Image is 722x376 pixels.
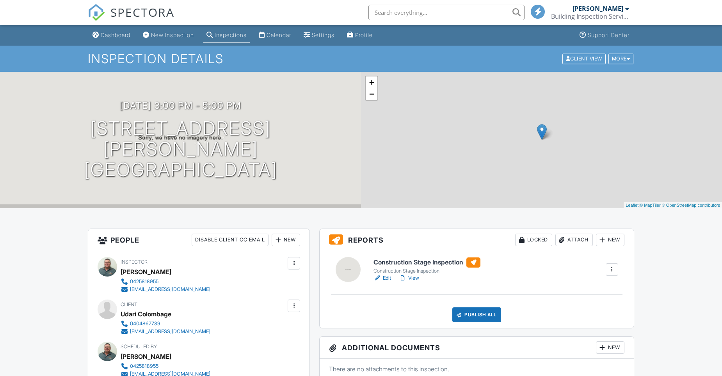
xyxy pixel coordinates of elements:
h3: Reports [320,229,634,251]
div: Construction Stage Inspection [373,268,480,274]
a: 0404867739 [121,320,210,328]
h3: [DATE] 3:00 pm - 5:00 pm [120,100,241,111]
h3: People [88,229,309,251]
div: 0425818955 [130,363,158,369]
div: [PERSON_NAME] [573,5,623,12]
span: SPECTORA [110,4,174,20]
a: 0425818955 [121,278,210,286]
div: 0425818955 [130,278,158,285]
a: Dashboard [89,28,133,43]
div: Locked [515,234,552,246]
span: Inspector [121,259,148,265]
a: [EMAIL_ADDRESS][DOMAIN_NAME] [121,328,210,335]
div: Settings [312,32,334,38]
div: Dashboard [101,32,130,38]
div: New [596,341,624,354]
a: SPECTORA [88,11,174,27]
div: [EMAIL_ADDRESS][DOMAIN_NAME] [130,328,210,335]
span: Client [121,302,137,307]
a: Profile [344,28,376,43]
h3: Additional Documents [320,337,634,359]
a: Zoom in [366,76,377,88]
a: © MapTiler [640,203,661,208]
h6: Construction Stage Inspection [373,257,480,268]
a: Zoom out [366,88,377,100]
div: Attach [555,234,593,246]
div: [PERSON_NAME] [121,351,171,362]
a: © OpenStreetMap contributors [662,203,720,208]
div: Client View [562,53,606,64]
a: Construction Stage Inspection Construction Stage Inspection [373,257,480,275]
a: Calendar [256,28,294,43]
div: [PERSON_NAME] [121,266,171,278]
h1: [STREET_ADDRESS] [PERSON_NAME][GEOGRAPHIC_DATA] [12,118,349,180]
span: Scheduled By [121,344,157,349]
a: Inspections [203,28,250,43]
div: Udari Colombage [121,308,171,320]
div: New [272,234,300,246]
div: Profile [355,32,373,38]
p: There are no attachments to this inspection. [329,365,624,373]
a: Support Center [576,28,633,43]
div: Inspections [215,32,247,38]
a: New Inspection [140,28,197,43]
div: [EMAIL_ADDRESS][DOMAIN_NAME] [130,286,210,293]
div: Disable Client CC Email [192,234,269,246]
a: Settings [301,28,338,43]
div: More [608,53,634,64]
div: Calendar [267,32,291,38]
div: 0404867739 [130,321,160,327]
a: Client View [562,55,608,61]
a: Leaflet [626,203,638,208]
a: 0425818955 [121,362,210,370]
a: View [399,274,419,282]
input: Search everything... [368,5,525,20]
div: Publish All [452,307,501,322]
div: New Inspection [151,32,194,38]
div: New [596,234,624,246]
div: Building Inspection Services [551,12,629,20]
img: The Best Home Inspection Software - Spectora [88,4,105,21]
a: Edit [373,274,391,282]
h1: Inspection Details [88,52,634,66]
div: Support Center [588,32,630,38]
div: | [624,202,722,209]
a: [EMAIL_ADDRESS][DOMAIN_NAME] [121,286,210,293]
